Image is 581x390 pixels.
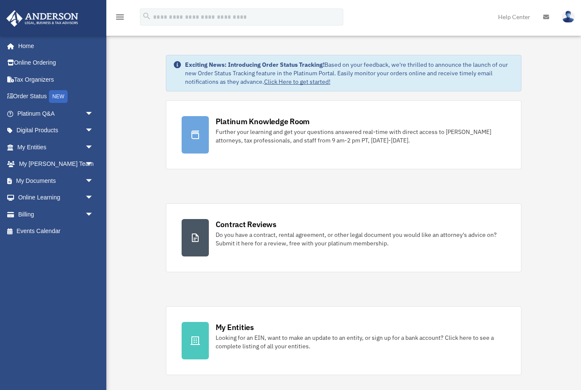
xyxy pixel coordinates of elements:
div: Contract Reviews [216,219,276,230]
div: My Entities [216,322,254,333]
a: My Entities Looking for an EIN, want to make an update to an entity, or sign up for a bank accoun... [166,306,522,375]
span: arrow_drop_down [85,206,102,223]
a: Online Ordering [6,54,106,71]
a: Platinum Knowledge Room Further your learning and get your questions answered real-time with dire... [166,100,522,169]
div: NEW [49,90,68,103]
img: Anderson Advisors Platinum Portal [4,10,81,27]
span: arrow_drop_down [85,189,102,207]
a: Tax Organizers [6,71,106,88]
div: Based on your feedback, we're thrilled to announce the launch of our new Order Status Tracking fe... [185,60,515,86]
div: Further your learning and get your questions answered real-time with direct access to [PERSON_NAM... [216,128,506,145]
a: Contract Reviews Do you have a contract, rental agreement, or other legal document you would like... [166,203,522,272]
a: My [PERSON_NAME] Teamarrow_drop_down [6,156,106,173]
a: Online Learningarrow_drop_down [6,189,106,206]
a: Order StatusNEW [6,88,106,105]
img: User Pic [562,11,575,23]
a: menu [115,15,125,22]
a: Digital Productsarrow_drop_down [6,122,106,139]
a: Events Calendar [6,223,106,240]
a: Click Here to get started! [264,78,330,85]
a: My Documentsarrow_drop_down [6,172,106,189]
span: arrow_drop_down [85,172,102,190]
div: Do you have a contract, rental agreement, or other legal document you would like an attorney's ad... [216,231,506,248]
strong: Exciting News: Introducing Order Status Tracking! [185,61,325,68]
span: arrow_drop_down [85,156,102,173]
div: Looking for an EIN, want to make an update to an entity, or sign up for a bank account? Click her... [216,333,506,350]
a: Billingarrow_drop_down [6,206,106,223]
span: arrow_drop_down [85,105,102,122]
i: search [142,11,151,21]
span: arrow_drop_down [85,139,102,156]
div: Platinum Knowledge Room [216,116,310,127]
a: My Entitiesarrow_drop_down [6,139,106,156]
a: Home [6,37,102,54]
a: Platinum Q&Aarrow_drop_down [6,105,106,122]
i: menu [115,12,125,22]
span: arrow_drop_down [85,122,102,139]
